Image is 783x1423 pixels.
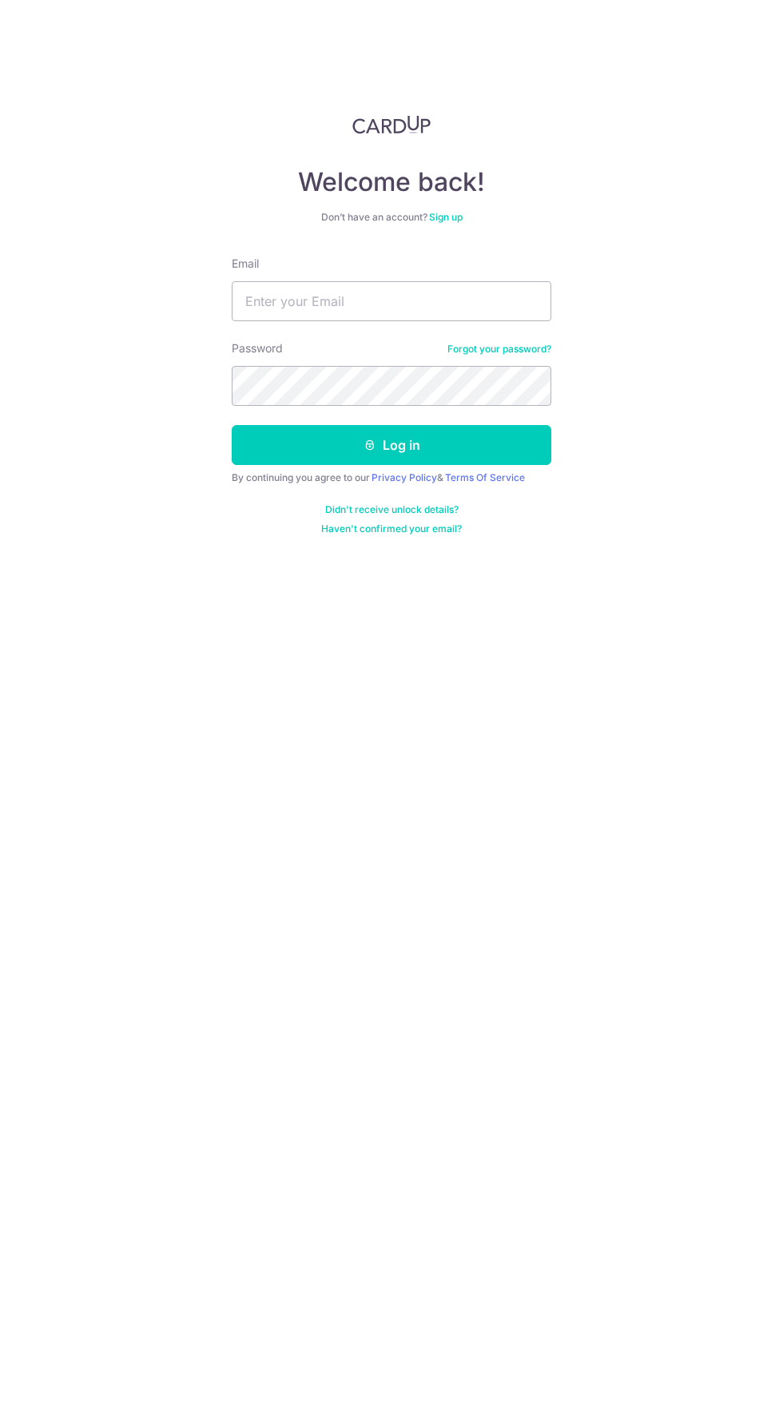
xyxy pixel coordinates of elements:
[372,471,437,483] a: Privacy Policy
[232,256,259,272] label: Email
[232,425,551,465] button: Log in
[232,471,551,484] div: By continuing you agree to our &
[232,166,551,198] h4: Welcome back!
[447,343,551,356] a: Forgot your password?
[321,523,462,535] a: Haven't confirmed your email?
[325,503,459,516] a: Didn't receive unlock details?
[429,211,463,223] a: Sign up
[352,115,431,134] img: CardUp Logo
[232,340,283,356] label: Password
[445,471,525,483] a: Terms Of Service
[232,211,551,224] div: Don’t have an account?
[232,281,551,321] input: Enter your Email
